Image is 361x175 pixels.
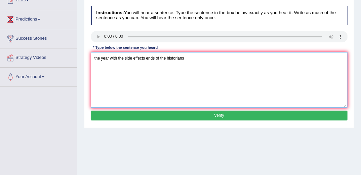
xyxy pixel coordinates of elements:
[0,10,77,27] a: Predictions
[91,111,348,120] button: Verify
[0,68,77,84] a: Your Account
[91,6,348,25] h4: You will hear a sentence. Type the sentence in the box below exactly as you hear it. Write as muc...
[0,29,77,46] a: Success Stories
[96,10,124,15] b: Instructions:
[91,45,160,51] div: * Type below the sentence you heard
[0,48,77,65] a: Strategy Videos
